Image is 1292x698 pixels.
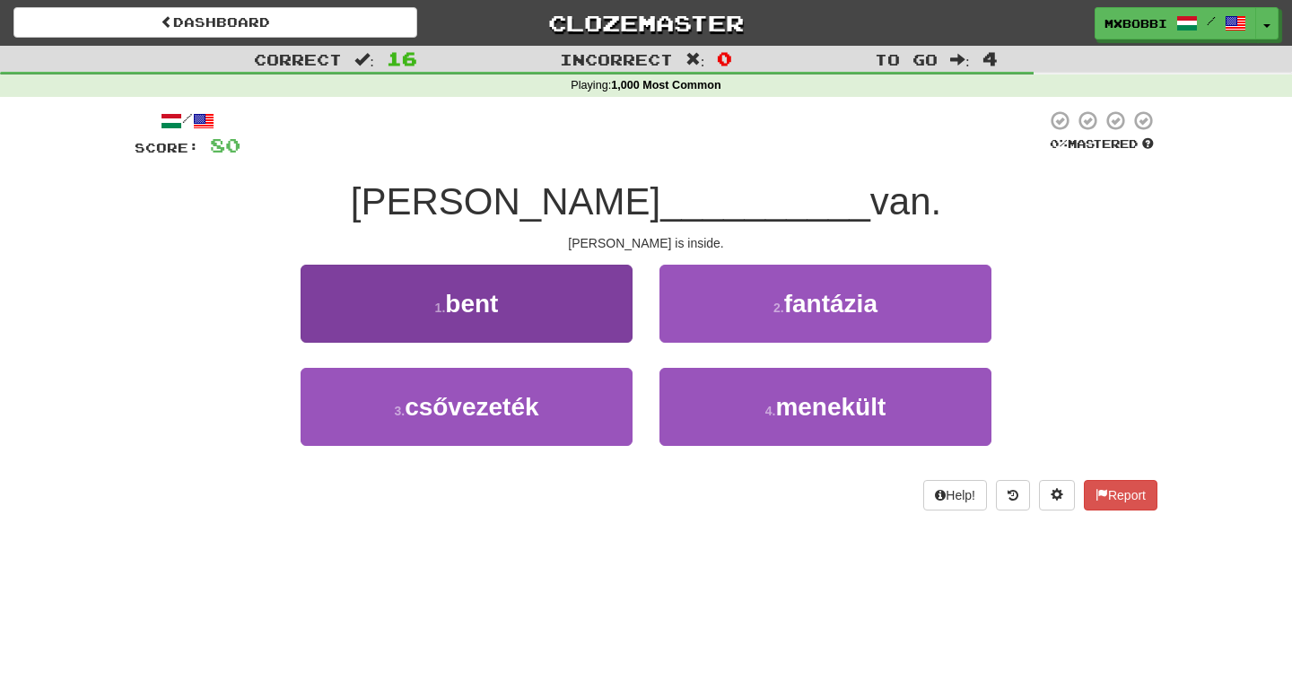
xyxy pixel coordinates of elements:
[135,234,1157,252] div: [PERSON_NAME] is inside.
[923,480,987,510] button: Help!
[996,480,1030,510] button: Round history (alt+y)
[784,290,877,318] span: fantázia
[1095,7,1256,39] a: MxBobbi /
[405,393,538,421] span: csővezeték
[135,140,199,155] span: Score:
[775,393,886,421] span: menekült
[1084,480,1157,510] button: Report
[444,7,848,39] a: Clozemaster
[1104,15,1167,31] span: MxBobbi
[660,180,870,222] span: __________
[765,404,776,418] small: 4 .
[301,368,633,446] button: 3.csővezeték
[1050,136,1068,151] span: 0 %
[1046,136,1157,153] div: Mastered
[445,290,498,318] span: bent
[659,265,991,343] button: 2.fantázia
[1207,14,1216,27] span: /
[210,134,240,156] span: 80
[435,301,446,315] small: 1 .
[875,50,938,68] span: To go
[13,7,417,38] a: Dashboard
[950,52,970,67] span: :
[611,79,720,92] strong: 1,000 Most Common
[354,52,374,67] span: :
[351,180,660,222] span: [PERSON_NAME]
[301,265,633,343] button: 1.bent
[394,404,405,418] small: 3 .
[685,52,705,67] span: :
[387,48,417,69] span: 16
[870,180,941,222] span: van.
[254,50,342,68] span: Correct
[717,48,732,69] span: 0
[560,50,673,68] span: Incorrect
[135,109,240,132] div: /
[659,368,991,446] button: 4.menekült
[982,48,998,69] span: 4
[773,301,784,315] small: 2 .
